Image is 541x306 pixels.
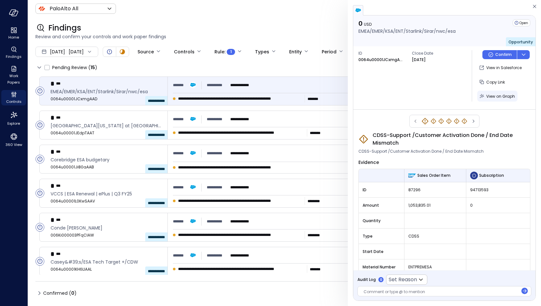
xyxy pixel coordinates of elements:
[358,19,456,28] p: 0
[88,64,97,71] div: ( )
[1,131,26,148] div: 360 View
[6,53,22,60] span: Findings
[408,264,462,270] span: ENTPREMESA
[230,49,232,55] span: 1
[51,130,162,136] span: 0064u00001JEdpTAAT
[438,118,444,124] div: CDSS-Support /Customer Activation Done / Start Date Mismatch
[1,26,26,41] div: Home
[482,50,530,59] div: Button group with a nested menu
[51,224,162,231] span: Conde ESA Blackhawk
[495,51,512,58] p: Confirm
[35,223,44,232] div: Open
[470,172,478,179] img: Subscription
[138,46,154,57] div: Source
[446,118,452,124] div: CDSS-Support /Customer Activation Done / End Date Mismatch
[470,202,526,209] span: 0
[408,187,462,193] span: 87296
[52,62,97,73] span: Pending Review
[35,121,44,130] div: Open
[174,46,195,57] div: Controls
[508,39,533,45] span: Opportunity
[5,141,22,148] span: 360 View
[470,187,526,193] span: 94713593
[119,48,126,56] div: In Progress
[358,57,403,63] p: 0064u00001JCxmgAAD
[486,79,505,85] span: Copy Link
[51,96,162,102] span: 0064u00001JCxmgAAD
[412,57,426,63] p: [DATE]
[35,189,44,198] div: Open
[51,190,162,197] span: VCCS | ESA Renewal | ePlus | Q3 FY25
[71,290,74,296] span: 0
[380,277,382,282] p: 0
[35,33,533,40] span: Review and confirm your controls and work paper findings
[461,118,468,124] div: CDSS-Support /Customer Activation Done / Start Date Mismatch
[106,48,113,56] div: Open
[373,131,530,147] span: CDSS-Support /Customer Activation Done / End Date Mismatch
[51,198,162,204] span: 0064u00001L0KwSAAV
[453,118,460,124] div: CDSS-Support /Customer Activation Done / Start Date Mismatch
[477,62,524,73] button: View in Salesforce
[51,156,162,163] span: Corebridge ESA budgetary
[430,118,437,124] div: CDSS-Support /Customer Activation Done / End Date Mismatch
[408,233,462,239] span: CDSS
[358,50,407,57] span: ID
[51,88,162,95] span: EMEA/EMER/KSA/ENT/Starlink/Sirar/nwc/esa
[35,155,44,164] div: Open
[357,276,376,283] span: Audit Log
[51,164,162,170] span: 0064u00001Ji80aAAB
[1,64,26,86] div: Work Papers
[255,46,269,57] div: Types
[1,45,26,60] div: Findings
[48,23,81,33] span: Findings
[482,50,517,59] button: Confirm
[358,148,484,155] span: CDSS-Support /Customer Activation Done / End Date Mismatch
[51,122,162,129] span: University of California at San Francisco- ESA- 5 year- AWS
[4,73,24,85] span: Work Papers
[50,48,65,55] span: [DATE]
[363,248,400,255] span: Start Date
[90,64,95,71] span: 15
[51,258,162,265] span: Casey&#39;s/ESA Tech Target +/CDW
[214,46,235,57] div: Rule :
[477,76,508,87] button: Copy Link
[364,22,372,27] span: USD
[35,257,44,266] div: Open
[69,290,77,297] div: ( )
[363,218,400,224] span: Quantity
[289,46,302,57] div: Entity
[1,109,26,127] div: Explore
[517,50,530,59] button: dropdown-icon-button
[51,232,162,239] span: 006Ki000003PFqCIAW
[408,174,416,177] img: Sales Order Item
[51,266,162,273] span: 0064u00001KH6LlAAL
[421,117,429,125] div: CDSS-Support /Customer Activation Done / End Date Mismatch
[412,50,460,57] span: Close Date
[363,264,400,270] span: Material Number
[355,7,361,14] img: salesforce
[43,288,77,298] span: Confirmed
[389,276,417,283] p: Set Reason
[417,172,451,179] span: Sales Order Item
[513,19,530,26] div: Open
[479,172,504,179] span: Subscription
[363,187,400,193] span: ID
[38,5,46,13] img: Icon
[1,90,26,105] div: Controls
[50,5,78,13] p: PaloAlto All
[486,94,515,99] span: View on Graph
[358,28,456,35] p: EMEA/EMER/KSA/ENT/Starlink/Sirar/nwc/esa
[363,233,400,239] span: Type
[477,91,517,102] button: View on Graph
[358,159,379,166] span: Evidence
[8,34,19,40] span: Home
[35,86,44,95] div: Open
[6,98,22,105] span: Controls
[322,46,337,57] div: Period
[408,202,462,209] span: 1,053,835.01
[486,65,522,71] p: View in Salesforce
[7,120,20,127] span: Explore
[363,202,400,209] span: Amount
